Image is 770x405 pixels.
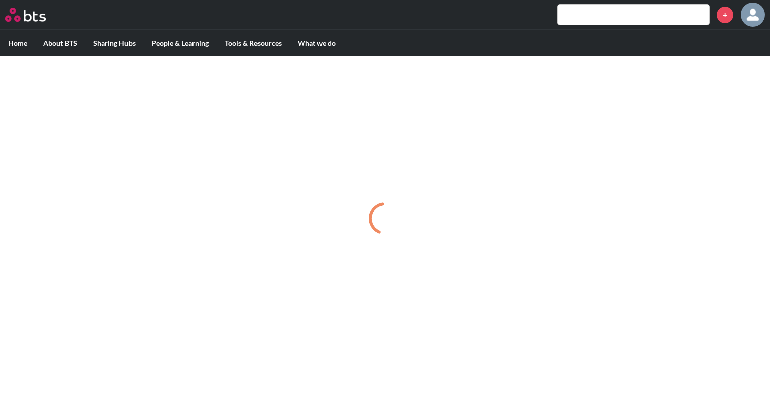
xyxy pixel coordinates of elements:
[85,30,144,56] label: Sharing Hubs
[217,30,290,56] label: Tools & Resources
[35,30,85,56] label: About BTS
[717,7,733,23] a: +
[290,30,344,56] label: What we do
[5,8,65,22] a: Go home
[741,3,765,27] a: Profile
[144,30,217,56] label: People & Learning
[5,8,46,22] img: BTS Logo
[741,3,765,27] img: Thanatchaporn Chantapisit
